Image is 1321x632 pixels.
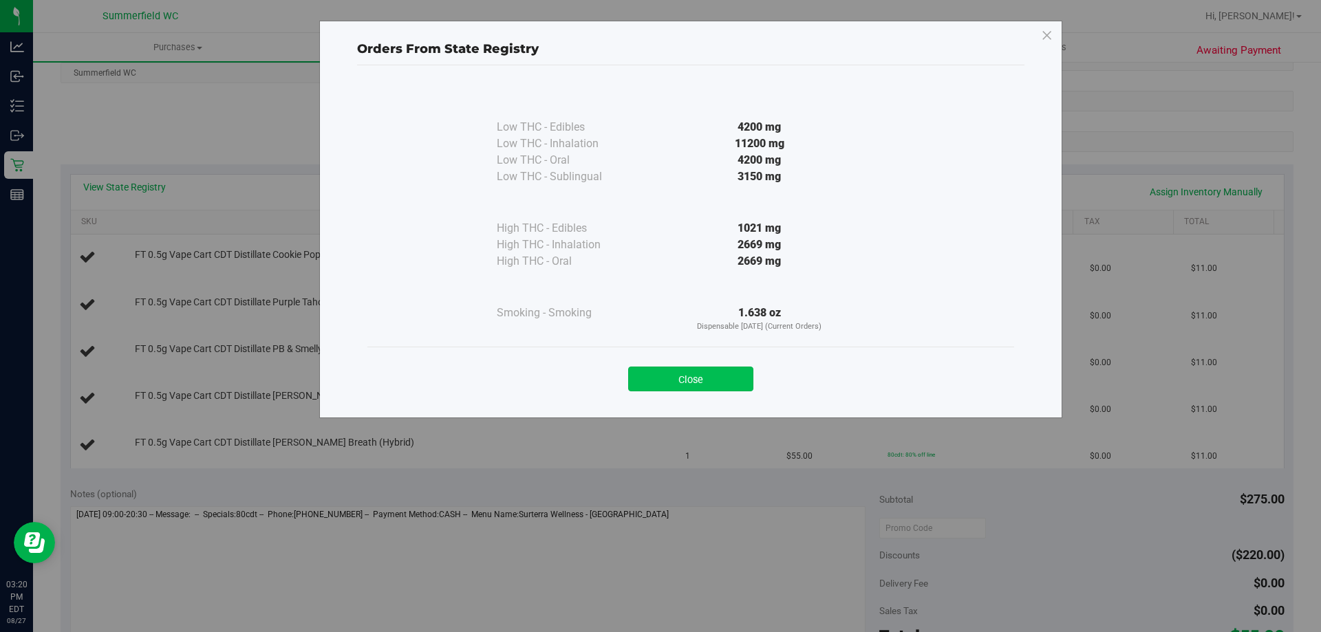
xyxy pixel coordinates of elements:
[634,152,885,168] div: 4200 mg
[497,168,634,185] div: Low THC - Sublingual
[357,41,539,56] span: Orders From State Registry
[497,119,634,135] div: Low THC - Edibles
[634,253,885,270] div: 2669 mg
[634,135,885,152] div: 11200 mg
[634,305,885,333] div: 1.638 oz
[634,220,885,237] div: 1021 mg
[497,305,634,321] div: Smoking - Smoking
[497,135,634,152] div: Low THC - Inhalation
[634,119,885,135] div: 4200 mg
[497,253,634,270] div: High THC - Oral
[497,152,634,168] div: Low THC - Oral
[628,367,753,391] button: Close
[634,168,885,185] div: 3150 mg
[14,522,55,563] iframe: Resource center
[634,321,885,333] p: Dispensable [DATE] (Current Orders)
[634,237,885,253] div: 2669 mg
[497,237,634,253] div: High THC - Inhalation
[497,220,634,237] div: High THC - Edibles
